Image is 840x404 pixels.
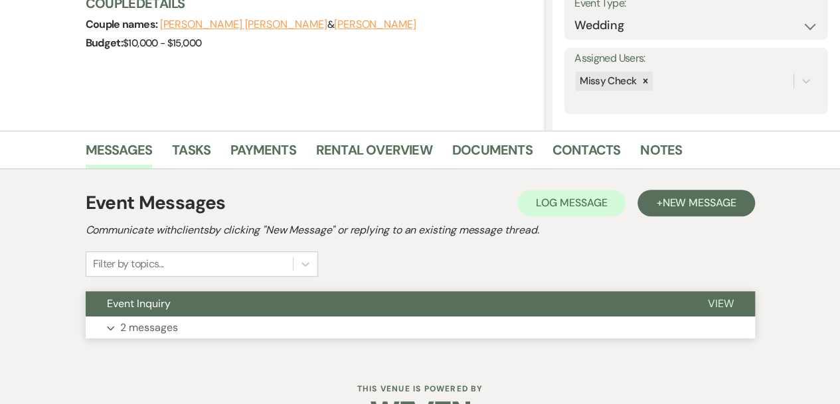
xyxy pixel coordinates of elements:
div: Missy Check [576,72,638,91]
a: Messages [86,139,153,168]
a: Payments [230,139,296,168]
a: Documents [452,139,533,168]
span: View [708,297,734,310]
span: Event Inquiry [107,297,171,310]
a: Notes [640,139,682,168]
p: 2 messages [120,319,178,336]
span: & [160,18,416,31]
button: Event Inquiry [86,291,687,316]
div: Filter by topics... [93,256,164,272]
button: [PERSON_NAME] [PERSON_NAME] [160,19,327,30]
a: Contacts [552,139,621,168]
button: 2 messages [86,316,755,339]
span: Couple names: [86,17,160,31]
span: Log Message [536,196,607,210]
h2: Communicate with clients by clicking "New Message" or replying to an existing message thread. [86,222,755,238]
span: Budget: [86,36,124,50]
span: New Message [662,196,736,210]
button: [PERSON_NAME] [334,19,416,30]
button: +New Message [637,190,754,216]
button: View [687,291,755,316]
h1: Event Messages [86,189,226,217]
button: Log Message [517,190,626,216]
label: Assigned Users: [574,49,818,68]
a: Rental Overview [316,139,432,168]
span: $10,000 - $15,000 [123,36,201,50]
a: Tasks [172,139,210,168]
